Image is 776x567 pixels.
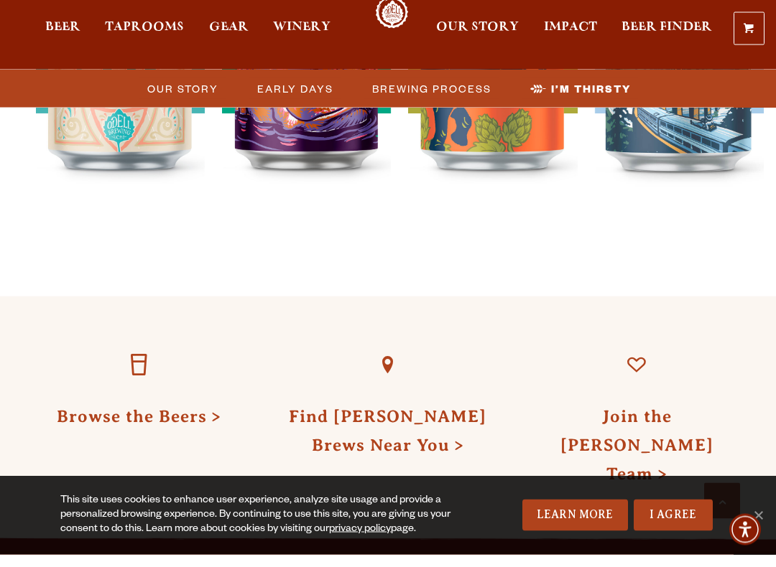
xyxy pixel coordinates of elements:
[209,34,249,45] span: Gear
[372,90,491,111] span: Brewing Process
[365,9,419,41] a: Odell Home
[257,90,333,111] span: Early Days
[634,512,713,543] a: I Agree
[551,90,631,111] span: I’m Thirsty
[96,9,193,73] a: Taprooms
[364,90,499,111] a: Brewing Process
[436,34,519,45] span: Our Story
[45,34,80,45] span: Beer
[604,345,670,411] a: Join the Odell Team
[329,536,391,548] a: privacy policy
[147,90,218,111] span: Our Story
[535,9,606,73] a: Impact
[522,90,638,111] a: I’m Thirsty
[57,419,221,438] a: Browse the Beers
[60,506,483,549] div: This site uses cookies to enhance user experience, analyze site usage and provide a personalized ...
[729,526,761,558] div: Accessibility Menu
[36,9,90,73] a: Beer
[522,512,628,543] a: Learn More
[106,345,172,411] a: Browse the Beers
[139,90,226,111] a: Our Story
[105,34,184,45] span: Taprooms
[612,9,721,73] a: Beer Finder
[273,34,331,45] span: Winery
[427,9,528,73] a: Our Story
[544,34,597,45] span: Impact
[560,419,713,495] a: Join the [PERSON_NAME] Team
[622,34,712,45] span: Beer Finder
[249,90,341,111] a: Early Days
[200,9,258,73] a: Gear
[355,345,421,411] a: Find Odell Brews Near You
[289,419,486,467] a: Find [PERSON_NAME] Brews Near You
[264,9,340,73] a: Winery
